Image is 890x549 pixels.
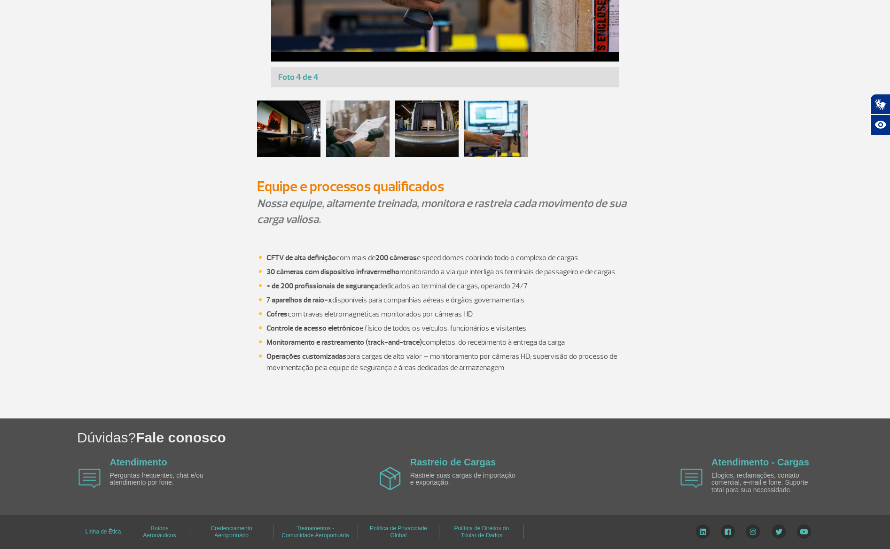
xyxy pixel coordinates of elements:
a: Política de Privacidade Global [370,522,427,542]
li: completos, do recebimento à entrega da carga [266,337,633,348]
img: airplane icon [380,467,401,490]
img: Instagram [746,525,760,539]
strong: + de 200 profissionais de segurança [266,281,378,291]
a: Ruídos Aeronáuticos [143,522,176,542]
p: Rastreie suas cargas de importação e exportação. [410,472,518,487]
li: disponíveis para companhias aéreas e órgãos governamentais [266,294,633,306]
div: Plugin de acessibilidade da Hand Talk. [870,94,890,135]
a: Rastreio de Cargas [410,457,496,467]
img: LinkedIn [695,525,710,539]
li: com travas eletromagnéticas monitorados por câmeras HD [266,309,633,320]
li: monitorando a via que interliga os terminais de passageiro e de cargas [266,266,633,278]
a: Atendimento - Cargas [711,457,809,467]
button: Abrir recursos assistivos. [870,115,890,135]
a: Credenciamento Aeroportuário [211,522,252,542]
img: YouTube [797,525,811,539]
strong: Operações customizadas [266,352,346,361]
p: Perguntas frequentes, chat e/ou atendimento por fone. [110,472,218,487]
strong: Controle de acesso eletrônico [266,324,359,333]
li: dedicados ao terminal de cargas, operando 24/7 [266,280,633,292]
a: Treinamentos - Comunidade Aeroportuária [281,522,349,542]
a: Política de Direitos do Titular de Dados [454,522,509,542]
strong: Monitoramento e rastreamento (track-and-trace) [266,338,422,347]
strong: 7 aparelhos de raio-x [266,295,332,305]
span: Fale conosco [136,430,226,445]
p: Nossa equipe, altamente treinada, monitora e rastreia cada movimento de sua carga valiosa. [257,195,633,227]
p: Elogios, reclamações, contato comercial, e-mail e fone. Suporte total para sua necessidade. [711,472,820,494]
img: airplane icon [78,469,101,488]
li: para cargas de alto valor – monitoramento por câmeras HD; supervisão do processo de movimentação ... [266,351,633,373]
a: Linha de Ética [85,525,121,538]
h1: Dúvidas? [77,428,890,447]
span: Foto 4 de 4 [278,72,319,83]
li: e físico de todos os veículos, funcionários e visitantes [266,323,633,334]
h2: Equipe e processos qualificados [257,178,633,195]
li: com mais de e speed domes cobrindo todo o complexo de cargas [266,252,633,263]
strong: CFTV de alta definição [266,253,336,263]
button: Abrir tradutor de língua de sinais. [870,94,890,115]
img: airplane icon [680,469,703,488]
img: Twitter [772,525,786,539]
img: Facebook [721,525,735,539]
a: Atendimento [110,457,167,467]
strong: 200 câmeras [375,253,417,263]
strong: Cofres [266,309,288,319]
strong: 30 câmeras com dispositivo infravermelho [266,267,399,277]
